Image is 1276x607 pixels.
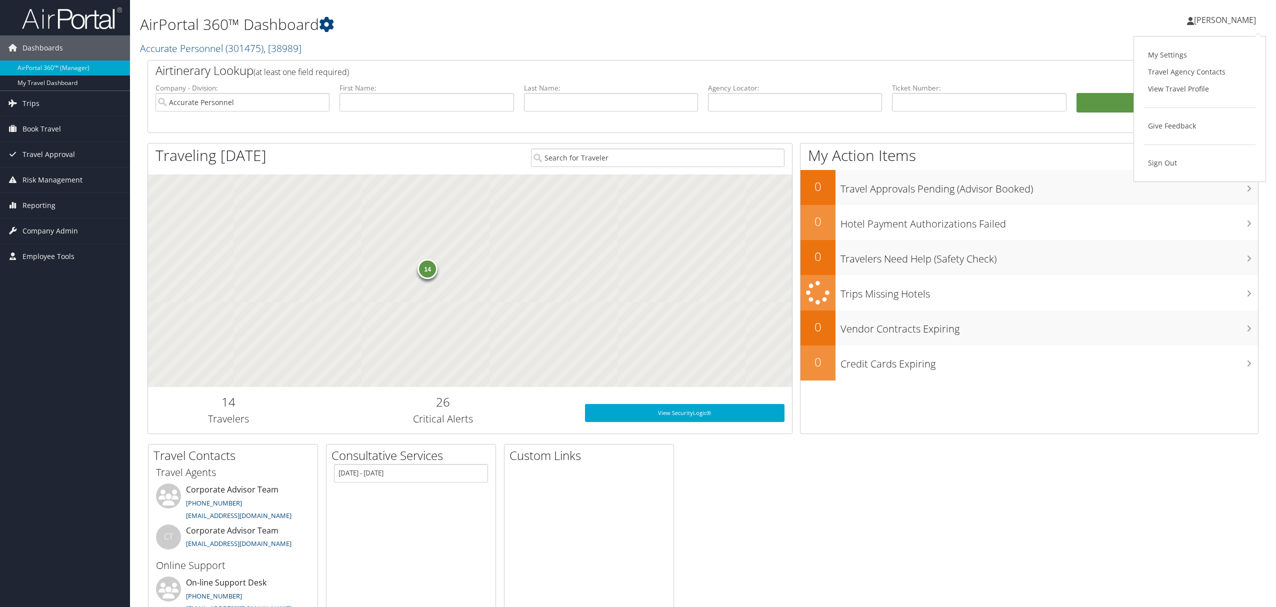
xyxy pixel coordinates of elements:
a: [PHONE_NUMBER] [186,498,242,507]
h2: 0 [800,353,835,370]
a: [PERSON_NAME] [1187,5,1266,35]
a: [EMAIL_ADDRESS][DOMAIN_NAME] [186,511,291,520]
h2: 0 [800,248,835,265]
h3: Travelers [155,412,301,426]
a: 0Credit Cards Expiring [800,345,1258,380]
h3: Travel Approvals Pending (Advisor Booked) [840,177,1258,196]
a: Accurate Personnel [140,41,301,55]
a: 0Hotel Payment Authorizations Failed [800,205,1258,240]
span: Company Admin [22,218,78,243]
span: Book Travel [22,116,61,141]
span: Risk Management [22,167,82,192]
button: Search [1076,93,1250,113]
h2: Consultative Services [331,447,495,464]
span: , [ 38989 ] [263,41,301,55]
span: Travel Approval [22,142,75,167]
span: Employee Tools [22,244,74,269]
div: 14 [417,259,437,279]
h3: Hotel Payment Authorizations Failed [840,212,1258,231]
span: Reporting [22,193,55,218]
a: Give Feedback [1144,117,1255,134]
img: airportal-logo.png [22,6,122,30]
label: Ticket Number: [892,83,1066,93]
div: CT [156,524,181,549]
h1: My Action Items [800,145,1258,166]
a: My Settings [1144,46,1255,63]
a: 0Travel Approvals Pending (Advisor Booked) [800,170,1258,205]
h3: Vendor Contracts Expiring [840,317,1258,336]
h2: 0 [800,178,835,195]
h2: 26 [316,393,570,410]
h3: Critical Alerts [316,412,570,426]
a: Sign Out [1144,154,1255,171]
span: ( 301475 ) [225,41,263,55]
h3: Credit Cards Expiring [840,352,1258,371]
input: Search for Traveler [531,148,784,167]
h2: Travel Contacts [153,447,317,464]
h3: Travelers Need Help (Safety Check) [840,247,1258,266]
h2: Custom Links [509,447,673,464]
label: Company - Division: [155,83,329,93]
h2: 14 [155,393,301,410]
h3: Travel Agents [156,465,310,479]
a: [EMAIL_ADDRESS][DOMAIN_NAME] [186,539,291,548]
h3: Online Support [156,558,310,572]
li: Corporate Advisor Team [151,483,315,524]
span: Trips [22,91,39,116]
label: First Name: [339,83,513,93]
h1: Traveling [DATE] [155,145,266,166]
h2: Airtinerary Lookup [155,62,1158,79]
a: View Travel Profile [1144,80,1255,97]
a: [PHONE_NUMBER] [186,591,242,600]
label: Last Name: [524,83,698,93]
h3: Trips Missing Hotels [840,282,1258,301]
a: Travel Agency Contacts [1144,63,1255,80]
li: Corporate Advisor Team [151,524,315,557]
a: Trips Missing Hotels [800,275,1258,310]
span: Dashboards [22,35,63,60]
h1: AirPortal 360™ Dashboard [140,14,890,35]
a: View SecurityLogic® [585,404,784,422]
label: Agency Locator: [708,83,882,93]
span: (at least one field required) [253,66,349,77]
h2: 0 [800,213,835,230]
a: 0Vendor Contracts Expiring [800,310,1258,345]
h2: 0 [800,318,835,335]
span: [PERSON_NAME] [1194,14,1256,25]
a: 0Travelers Need Help (Safety Check) [800,240,1258,275]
